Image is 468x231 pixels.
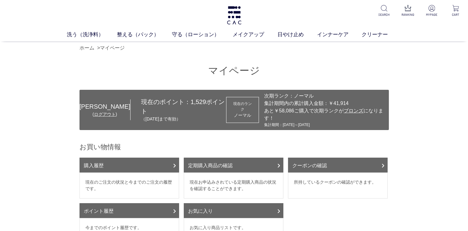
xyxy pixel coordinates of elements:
span: ブロンズ [344,108,363,113]
a: MYPAGE [424,5,439,17]
a: 購入履歴 [79,158,179,172]
a: クリーナー [362,31,401,39]
div: ( ) [79,111,130,118]
dd: 所持しているクーポンの確認ができます。 [288,172,388,198]
a: SEARCH [376,5,392,17]
span: 1,529 [191,98,206,105]
div: 次期ランク：ノーマル [264,92,386,100]
dd: 現在お申込みされている定期購入商品の状況を確認することができます。 [184,172,283,198]
a: ホーム [79,45,94,50]
a: インナーケア [317,31,362,39]
h1: マイページ [79,64,389,77]
a: RANKING [400,5,415,17]
a: お気に入り [184,203,283,218]
a: 整える（パック） [117,31,172,39]
p: CART [448,12,463,17]
p: MYPAGE [424,12,439,17]
p: SEARCH [376,12,392,17]
h2: お買い物情報 [79,142,389,151]
a: 日やけ止め [277,31,317,39]
dt: 現在のランク [232,101,253,112]
div: 集計期間内の累計購入金額：￥41,914 [264,100,386,107]
div: 集計期間：[DATE]～[DATE] [264,122,386,128]
div: [PERSON_NAME] [79,102,130,111]
a: ポイント履歴 [79,203,179,218]
dd: 現在のご注文の状況と今までのご注文の履歴です。 [79,172,179,198]
p: （[DATE]まで有効） [141,116,226,122]
div: ノーマル [232,112,253,119]
a: 洗う（洗浄料） [67,31,117,39]
a: メイクアップ [233,31,277,39]
div: 現在のポイント： ポイント [131,97,226,122]
a: ログアウト [94,112,116,117]
img: logo [226,6,242,24]
li: > [97,44,126,52]
a: 守る（ローション） [172,31,233,39]
a: クーポンの確認 [288,158,388,172]
p: RANKING [400,12,415,17]
a: 定期購入商品の確認 [184,158,283,172]
a: CART [448,5,463,17]
a: マイページ [100,45,125,50]
div: あと￥58,086ご購入で次期ランクが になります！ [264,107,386,122]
